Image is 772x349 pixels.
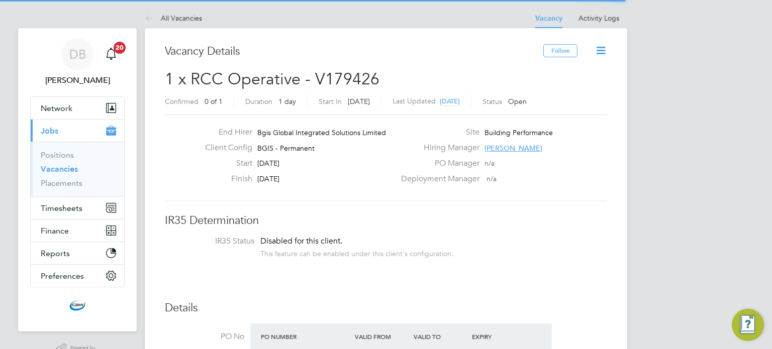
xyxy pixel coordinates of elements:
[165,69,379,89] span: 1 x RCC Operative - V179426
[278,97,296,106] span: 1 day
[30,38,125,86] a: DB[PERSON_NAME]
[41,164,78,174] a: Vacancies
[258,327,352,345] div: PO Number
[31,142,124,196] div: Jobs
[31,219,124,242] button: Finance
[31,265,124,287] button: Preferences
[393,96,436,105] label: Last Updated
[41,226,69,236] span: Finance
[469,327,528,345] div: Expiry
[101,38,121,70] a: 20
[440,97,460,105] span: [DATE]
[31,97,124,119] button: Network
[395,174,479,184] label: Deployment Manager
[395,143,479,153] label: Hiring Manager
[41,249,70,258] span: Reports
[175,236,254,247] label: IR35 Status
[41,150,74,160] a: Positions
[411,327,470,345] div: Valid To
[41,178,82,188] a: Placements
[578,14,619,23] a: Activity Logs
[535,14,562,23] a: Vacancy
[31,120,124,142] button: Jobs
[30,74,125,86] span: Daniel Barber
[260,236,342,246] span: Disabled for this client.
[30,297,125,313] a: Go to home page
[197,158,252,169] label: Start
[197,174,252,184] label: Finish
[543,44,577,57] button: Follow
[395,158,479,169] label: PO Manager
[508,97,527,106] span: Open
[205,97,223,106] span: 0 of 1
[348,97,370,106] span: [DATE]
[485,128,553,137] span: Building Performance
[260,247,453,258] div: This feature can be enabled under this client's configuration.
[41,203,82,213] span: Timesheets
[197,143,252,153] label: Client Config
[245,97,272,106] label: Duration
[31,242,124,264] button: Reports
[257,159,279,168] span: [DATE]
[732,309,764,341] button: Engage Resource Center
[41,271,84,281] span: Preferences
[485,144,542,153] span: [PERSON_NAME]
[257,144,315,153] span: BGIS - Permanent
[69,48,86,61] span: DB
[395,127,479,138] label: Site
[41,126,58,136] span: Jobs
[41,103,72,113] span: Network
[165,44,543,59] h3: Vacancy Details
[485,159,495,168] span: n/a
[482,97,502,106] label: Status
[257,128,386,137] span: Bgis Global Integrated Solutions Limited
[114,42,126,54] span: 20
[257,174,279,183] span: [DATE]
[165,331,244,342] label: PO No
[352,327,411,345] div: Valid From
[165,213,607,228] h3: IR35 Determination
[165,301,607,315] h3: Details
[145,14,202,23] a: All Vacancies
[487,174,497,183] span: n/a
[319,97,342,106] label: Start In
[197,127,252,138] label: End Hirer
[165,97,199,106] label: Confirmed
[18,28,137,331] nav: Main navigation
[31,197,124,219] button: Timesheets
[69,297,85,313] img: cbwstaffingsolutions-logo-retina.png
